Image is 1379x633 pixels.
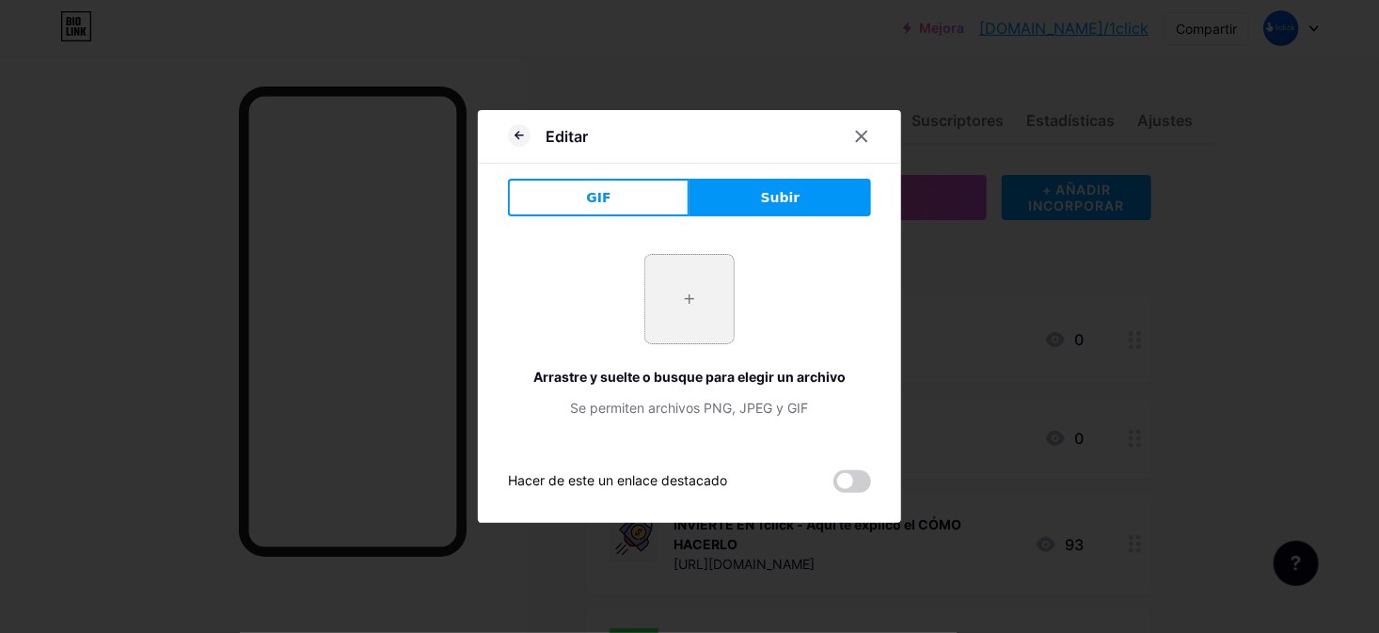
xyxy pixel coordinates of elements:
font: GIF [586,190,610,205]
font: Editar [546,127,588,146]
font: Subir [761,190,800,205]
font: Se permiten archivos PNG, JPEG y GIF [571,400,809,416]
font: Arrastre y suelte o busque para elegir un archivo [533,369,846,385]
font: Hacer de este un enlace destacado [508,472,727,488]
button: GIF [508,179,689,216]
button: Subir [689,179,871,216]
